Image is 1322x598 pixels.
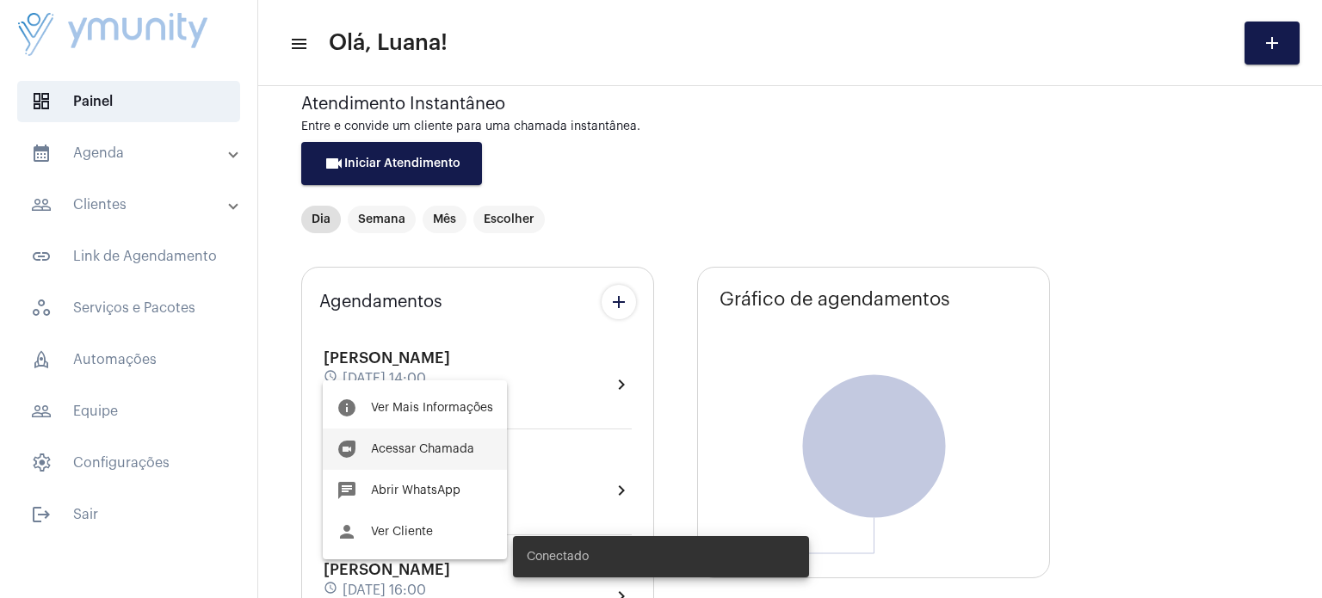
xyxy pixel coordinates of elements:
[337,521,357,542] mat-icon: person
[371,526,433,538] span: Ver Cliente
[371,443,474,455] span: Acessar Chamada
[371,484,460,496] span: Abrir WhatsApp
[371,402,493,414] span: Ver Mais Informações
[337,480,357,501] mat-icon: chat
[337,398,357,418] mat-icon: info
[337,439,357,459] mat-icon: duo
